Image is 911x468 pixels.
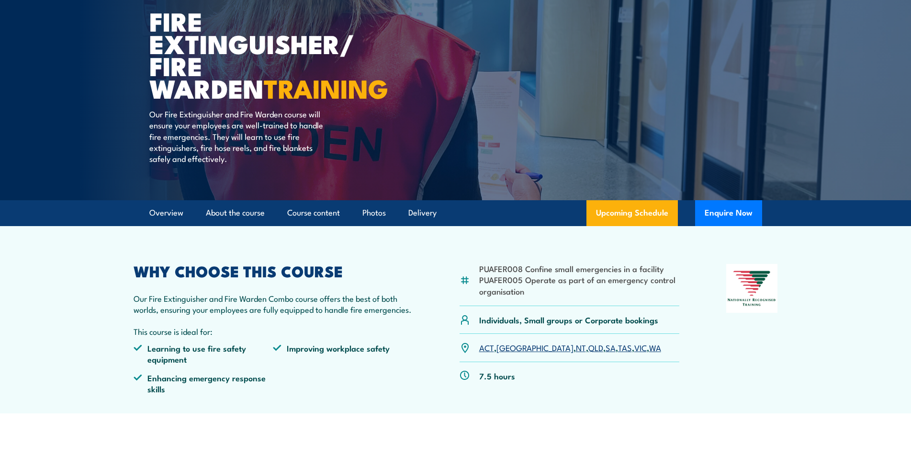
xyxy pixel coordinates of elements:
[479,342,661,353] p: , , , , , , ,
[149,108,324,164] p: Our Fire Extinguisher and Fire Warden course will ensure your employees are well-trained to handl...
[149,200,183,226] a: Overview
[149,10,386,99] h1: Fire Extinguisher/ Fire Warden
[134,326,413,337] p: This course is ideal for:
[726,264,778,313] img: Nationally Recognised Training logo.
[588,342,603,353] a: QLD
[479,314,658,325] p: Individuals, Small groups or Corporate bookings
[618,342,632,353] a: TAS
[586,200,678,226] a: Upcoming Schedule
[695,200,762,226] button: Enquire Now
[362,200,386,226] a: Photos
[287,200,340,226] a: Course content
[134,293,413,315] p: Our Fire Extinguisher and Fire Warden Combo course offers the best of both worlds, ensuring your ...
[273,342,413,365] li: Improving workplace safety
[634,342,647,353] a: VIC
[206,200,265,226] a: About the course
[479,263,680,274] li: PUAFER008 Confine small emergencies in a facility
[479,342,494,353] a: ACT
[576,342,586,353] a: NT
[134,264,413,277] h2: WHY CHOOSE THIS COURSE
[479,274,680,297] li: PUAFER005 Operate as part of an emergency control organisation
[134,372,273,395] li: Enhancing emergency response skills
[264,68,388,107] strong: TRAINING
[649,342,661,353] a: WA
[496,342,574,353] a: [GEOGRAPHIC_DATA]
[408,200,437,226] a: Delivery
[479,370,515,381] p: 7.5 hours
[606,342,616,353] a: SA
[134,342,273,365] li: Learning to use fire safety equipment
